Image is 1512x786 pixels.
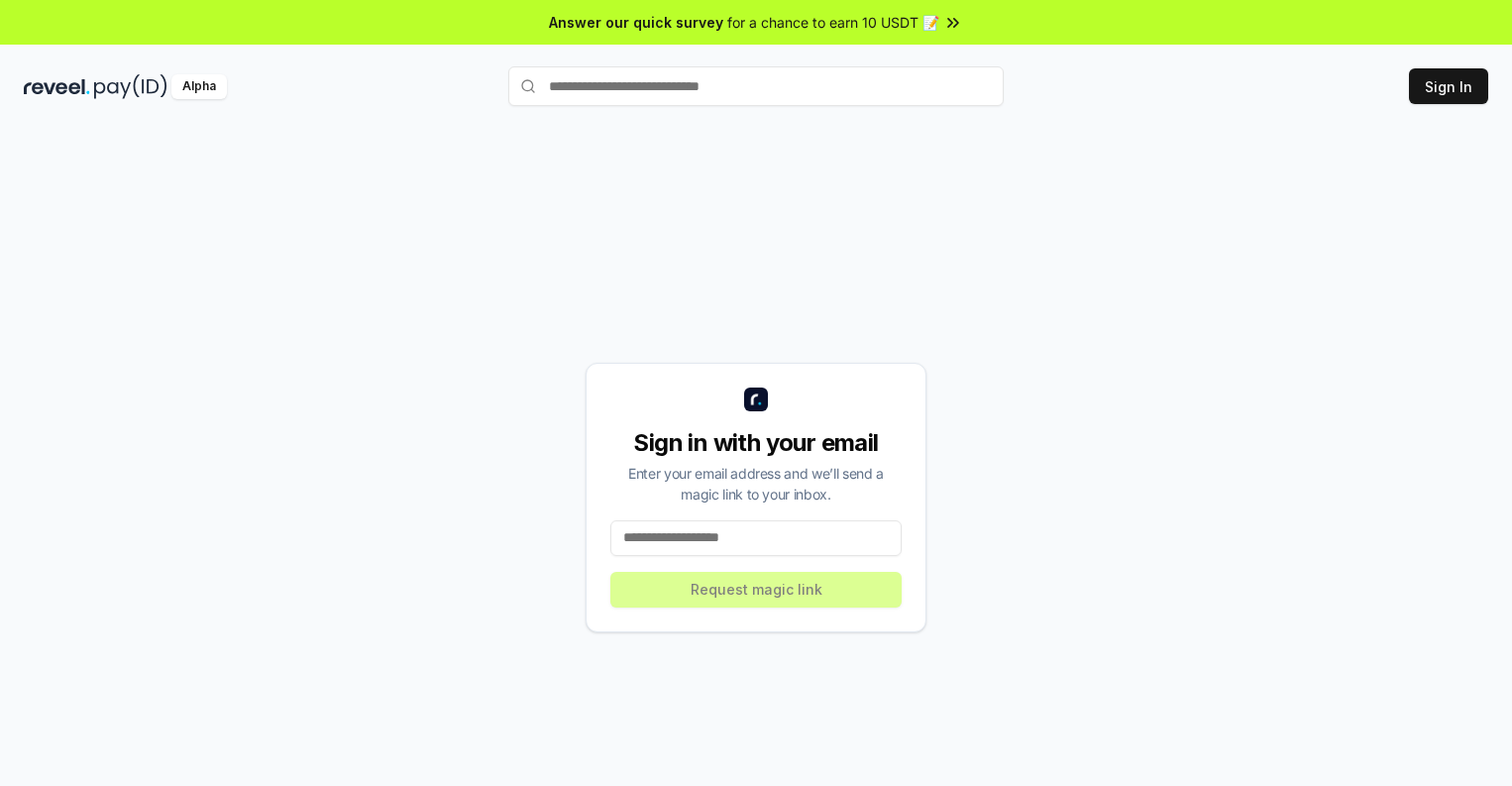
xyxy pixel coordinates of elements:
[1409,68,1488,104] button: Sign In
[171,74,227,99] div: Alpha
[549,12,723,33] span: Answer our quick survey
[610,427,902,459] div: Sign in with your email
[727,12,939,33] span: for a chance to earn 10 USDT 📝
[744,388,768,411] img: logo_small
[94,74,167,99] img: pay_id
[24,74,90,99] img: reveel_dark
[610,463,902,505] div: Enter your email address and we’ll send a magic link to your inbox.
